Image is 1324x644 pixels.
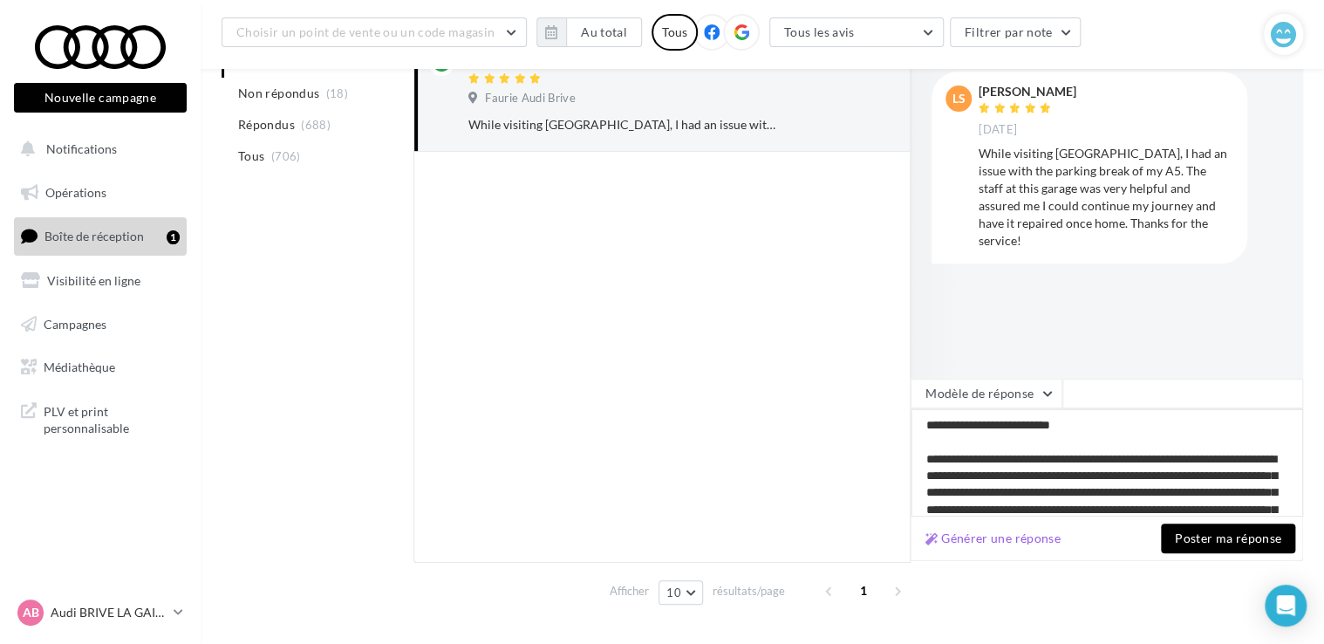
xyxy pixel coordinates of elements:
[769,17,944,47] button: Tous les avis
[566,17,642,47] button: Au total
[918,528,1068,549] button: Générer une réponse
[536,17,642,47] button: Au total
[666,586,681,599] span: 10
[485,91,576,106] span: Faurie Audi Brive
[610,583,649,599] span: Afficher
[10,306,190,343] a: Campagnes
[468,116,781,134] div: While visiting [GEOGRAPHIC_DATA], I had an issue with the parking break of my A5. The staff at th...
[301,118,331,132] span: (688)
[238,147,264,165] span: Tous
[236,24,495,39] span: Choisir un point de vente ou un code magasin
[45,185,106,200] span: Opérations
[10,393,190,444] a: PLV et print personnalisable
[10,175,190,211] a: Opérations
[979,145,1233,250] div: While visiting [GEOGRAPHIC_DATA], I had an issue with the parking break of my A5. The staff at th...
[950,17,1082,47] button: Filtrer par note
[222,17,527,47] button: Choisir un point de vente ou un code magasin
[238,85,319,102] span: Non répondus
[51,604,167,621] p: Audi BRIVE LA GAILLARDE
[10,217,190,255] a: Boîte de réception1
[850,577,877,605] span: 1
[979,122,1017,138] span: [DATE]
[44,229,144,243] span: Boîte de réception
[952,90,966,107] span: LS
[23,604,39,621] span: AB
[784,24,855,39] span: Tous les avis
[46,141,117,156] span: Notifications
[652,14,698,51] div: Tous
[44,316,106,331] span: Campagnes
[14,596,187,629] a: AB Audi BRIVE LA GAILLARDE
[10,131,183,168] button: Notifications
[238,116,295,134] span: Répondus
[47,273,140,288] span: Visibilité en ligne
[911,379,1062,408] button: Modèle de réponse
[10,349,190,386] a: Médiathèque
[271,149,301,163] span: (706)
[659,580,703,605] button: 10
[44,400,180,437] span: PLV et print personnalisable
[1265,585,1307,627] div: Open Intercom Messenger
[979,86,1076,98] div: [PERSON_NAME]
[326,86,348,100] span: (18)
[1161,524,1295,553] button: Poster ma réponse
[44,360,115,374] span: Médiathèque
[10,263,190,299] a: Visibilité en ligne
[14,83,187,113] button: Nouvelle campagne
[713,583,785,599] span: résultats/page
[167,230,180,244] div: 1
